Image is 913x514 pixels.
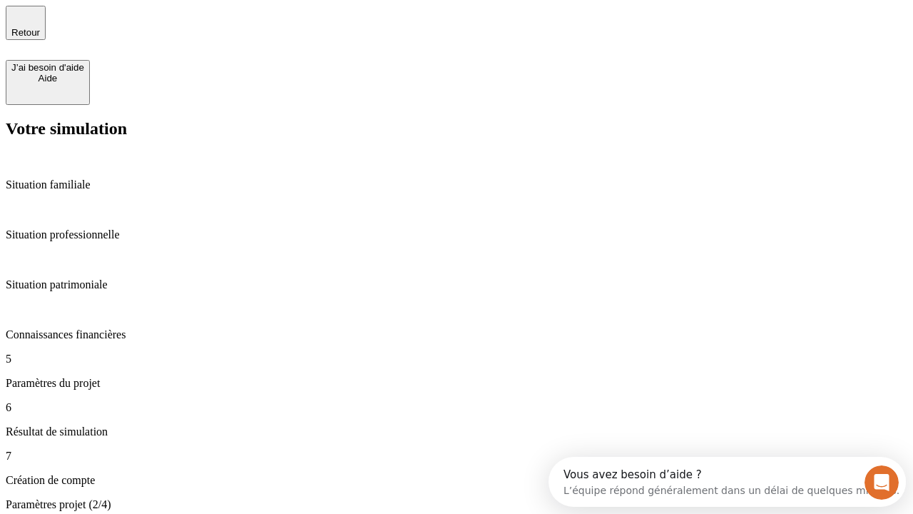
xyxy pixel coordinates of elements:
[6,278,907,291] p: Situation patrimoniale
[6,119,907,138] h2: Votre simulation
[6,401,907,414] p: 6
[6,450,907,463] p: 7
[6,178,907,191] p: Situation familiale
[15,12,351,24] div: Vous avez besoin d’aide ?
[6,228,907,241] p: Situation professionnelle
[6,6,393,45] div: Ouvrir le Messenger Intercom
[6,498,907,511] p: Paramètres projet (2/4)
[15,24,351,39] div: L’équipe répond généralement dans un délai de quelques minutes.
[6,353,907,366] p: 5
[6,60,90,105] button: J’ai besoin d'aideAide
[11,62,84,73] div: J’ai besoin d'aide
[864,465,899,500] iframe: Intercom live chat
[11,73,84,84] div: Aide
[11,27,40,38] span: Retour
[6,425,907,438] p: Résultat de simulation
[549,457,906,507] iframe: Intercom live chat discovery launcher
[6,328,907,341] p: Connaissances financières
[6,6,46,40] button: Retour
[6,474,907,487] p: Création de compte
[6,377,907,390] p: Paramètres du projet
